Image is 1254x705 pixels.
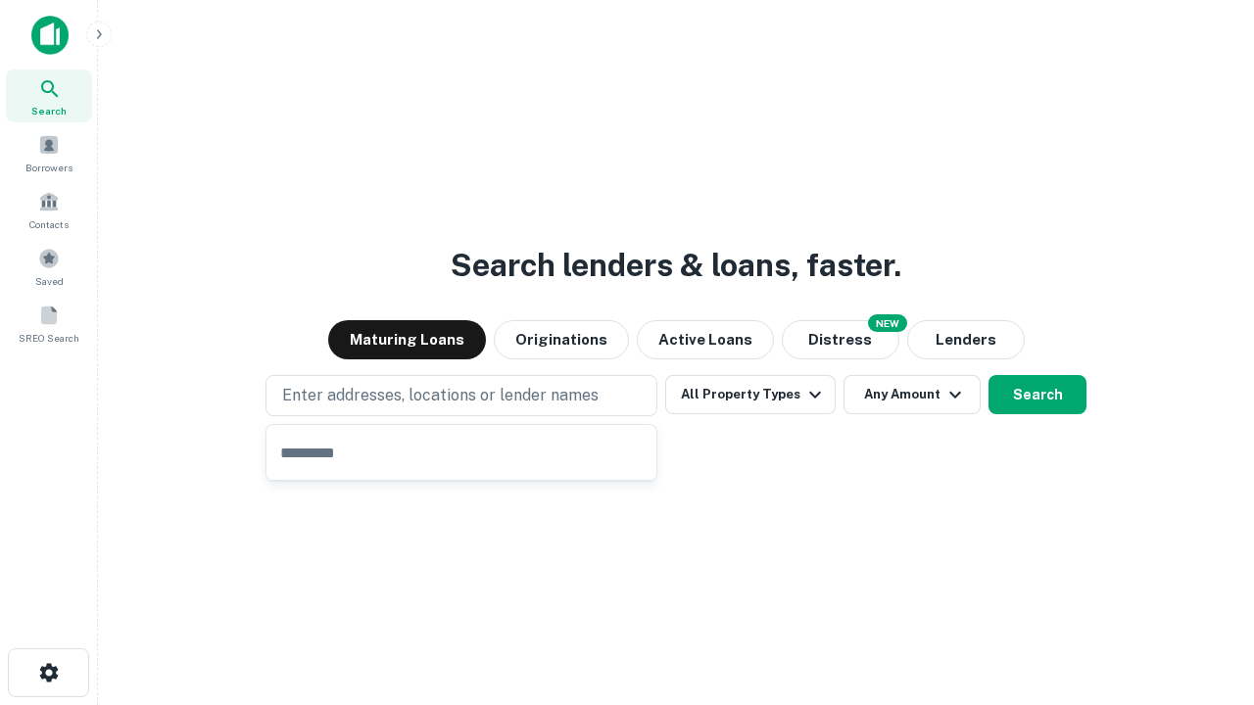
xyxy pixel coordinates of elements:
button: Originations [494,320,629,359]
a: Saved [6,240,92,293]
span: Borrowers [25,160,72,175]
span: Saved [35,273,64,289]
div: NEW [868,314,907,332]
iframe: Chat Widget [1156,548,1254,642]
button: Lenders [907,320,1025,359]
button: Enter addresses, locations or lender names [265,375,657,416]
a: Contacts [6,183,92,236]
a: Borrowers [6,126,92,179]
span: Search [31,103,67,118]
a: Search [6,70,92,122]
button: Maturing Loans [328,320,486,359]
span: SREO Search [19,330,79,346]
button: Active Loans [637,320,774,359]
h3: Search lenders & loans, faster. [451,242,901,289]
p: Enter addresses, locations or lender names [282,384,599,407]
button: All Property Types [665,375,836,414]
button: Any Amount [844,375,981,414]
span: Contacts [29,216,69,232]
a: SREO Search [6,297,92,350]
button: Search [989,375,1086,414]
img: capitalize-icon.png [31,16,69,55]
button: Search distressed loans with lien and other non-mortgage details. [782,320,899,359]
